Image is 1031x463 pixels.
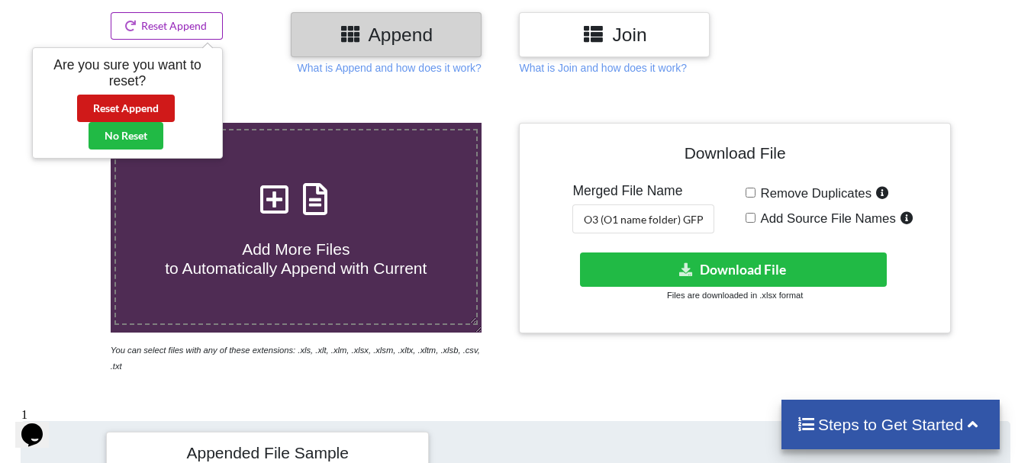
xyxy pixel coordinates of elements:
h3: Join [530,24,698,46]
iframe: chat widget [15,402,64,448]
span: Add Source File Names [756,211,896,226]
button: Download File [580,252,887,287]
h3: Append [302,24,470,46]
h4: Steps to Get Started [797,415,985,434]
p: What is Join and how does it work? [519,60,686,76]
span: Add More Files to Automatically Append with Current [165,240,427,277]
small: Files are downloaded in .xlsx format [667,291,803,300]
p: What is Append and how does it work? [298,60,482,76]
button: Reset Append [111,12,224,40]
i: You can select files with any of these extensions: .xls, .xlt, .xlm, .xlsx, .xlsm, .xltx, .xltm, ... [111,346,480,371]
h4: Download File [530,134,939,178]
button: No Reset [89,122,163,150]
button: Reset Append [77,95,175,122]
h5: Merged File Name [572,183,714,199]
input: Enter File Name [572,204,714,233]
span: Remove Duplicates [756,186,872,201]
h5: Are you sure you want to reset? [43,57,211,89]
